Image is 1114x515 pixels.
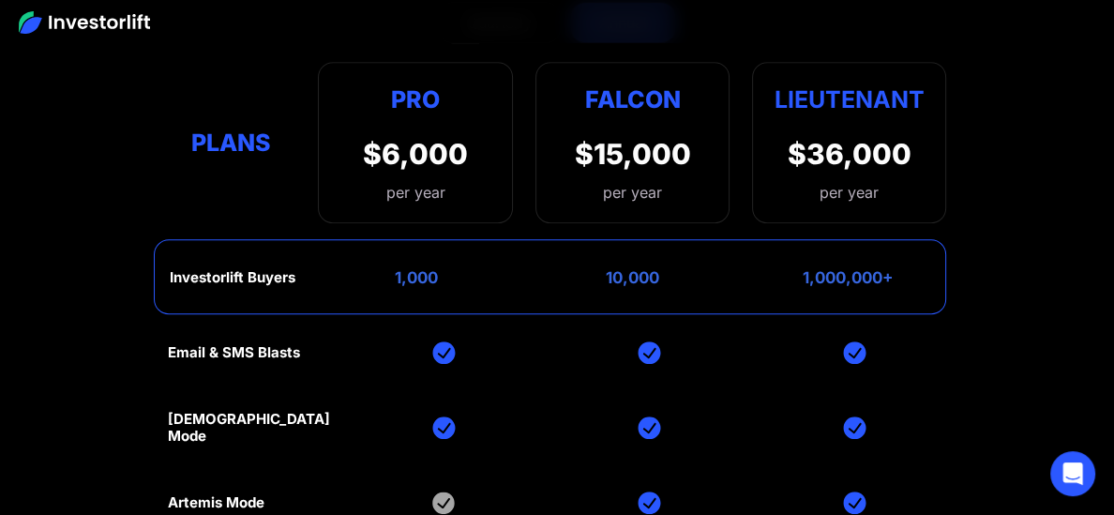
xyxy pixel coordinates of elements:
div: Plans [168,124,296,160]
div: per year [603,181,662,204]
div: per year [363,181,468,204]
strong: Lieutenant [775,85,925,114]
div: $15,000 [574,137,690,171]
div: per year [820,181,879,204]
div: Open Intercom Messenger [1050,451,1095,496]
div: [DEMOGRAPHIC_DATA] Mode [168,411,330,445]
div: Email & SMS Blasts [168,344,300,361]
div: Artemis Mode [168,494,264,511]
div: $36,000 [788,137,911,171]
div: Investorlift Buyers [170,269,295,286]
div: Falcon [584,82,680,118]
div: 1,000,000+ [803,268,894,287]
div: 1,000 [395,268,438,287]
div: Pro [363,82,468,118]
div: $6,000 [363,137,468,171]
div: 10,000 [606,268,659,287]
